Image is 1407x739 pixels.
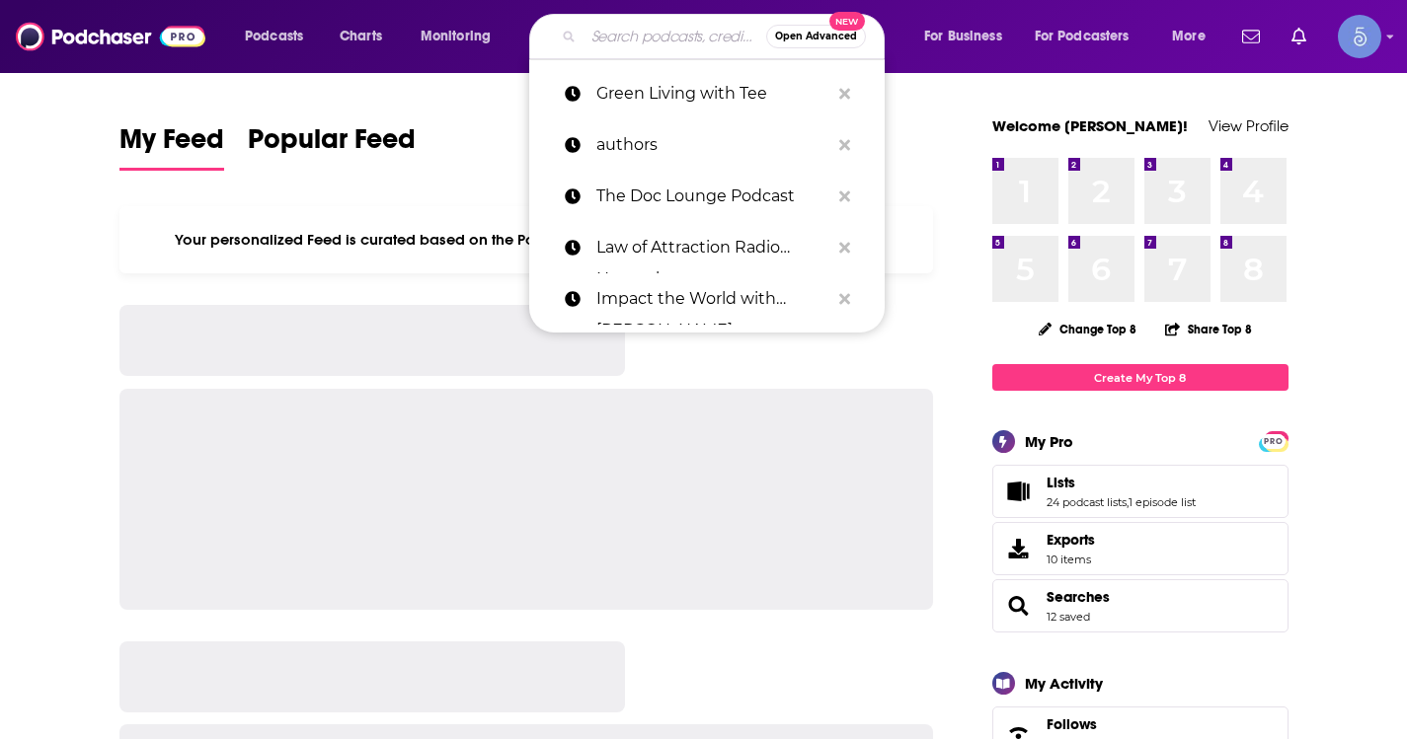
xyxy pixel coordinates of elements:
[1284,20,1314,53] a: Show notifications dropdown
[1172,23,1206,50] span: More
[1164,310,1253,348] button: Share Top 8
[596,119,829,171] p: authors
[1022,21,1158,52] button: open menu
[1129,495,1196,509] a: 1 episode list
[245,23,303,50] span: Podcasts
[992,522,1289,575] a: Exports
[119,122,224,168] span: My Feed
[119,122,224,171] a: My Feed
[1338,15,1381,58] button: Show profile menu
[596,273,829,325] p: Impact the World with Lee Harris
[596,171,829,222] p: The Doc Lounge Podcast
[1047,495,1127,509] a: 24 podcast lists
[529,68,885,119] a: Green Living with Tee
[1047,588,1110,606] a: Searches
[407,21,516,52] button: open menu
[999,478,1039,505] a: Lists
[1047,715,1097,733] span: Follows
[992,579,1289,632] span: Searches
[248,122,416,171] a: Popular Feed
[1025,674,1103,693] div: My Activity
[421,23,491,50] span: Monitoring
[1338,15,1381,58] img: User Profile
[766,25,866,48] button: Open AdvancedNew
[829,12,865,31] span: New
[327,21,394,52] a: Charts
[16,18,205,55] img: Podchaser - Follow, Share and Rate Podcasts
[999,592,1039,620] a: Searches
[999,535,1039,562] span: Exports
[231,21,329,52] button: open menu
[910,21,1027,52] button: open menu
[1209,116,1289,135] a: View Profile
[1047,715,1227,733] a: Follows
[529,171,885,222] a: The Doc Lounge Podcast
[1234,20,1268,53] a: Show notifications dropdown
[119,206,934,273] div: Your personalized Feed is curated based on the Podcasts, Creators, Users, and Lists that you Follow.
[529,273,885,325] a: Impact the World with [PERSON_NAME]
[248,122,416,168] span: Popular Feed
[1262,433,1286,448] a: PRO
[1047,531,1095,549] span: Exports
[992,465,1289,518] span: Lists
[596,68,829,119] p: Green Living with Tee
[529,222,885,273] a: Law of Attraction Radio Network
[1047,610,1090,624] a: 12 saved
[1338,15,1381,58] span: Logged in as Spiral5-G1
[1035,23,1130,50] span: For Podcasters
[340,23,382,50] span: Charts
[992,116,1188,135] a: Welcome [PERSON_NAME]!
[548,14,903,59] div: Search podcasts, credits, & more...
[1127,495,1129,509] span: ,
[529,119,885,171] a: authors
[992,364,1289,391] a: Create My Top 8
[584,21,766,52] input: Search podcasts, credits, & more...
[1158,21,1230,52] button: open menu
[1047,474,1075,491] span: Lists
[1047,553,1095,566] span: 10 items
[596,222,829,273] p: Law of Attraction Radio Network
[775,32,857,41] span: Open Advanced
[1025,432,1073,451] div: My Pro
[924,23,1002,50] span: For Business
[1262,434,1286,449] span: PRO
[1027,317,1149,341] button: Change Top 8
[1047,474,1196,491] a: Lists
